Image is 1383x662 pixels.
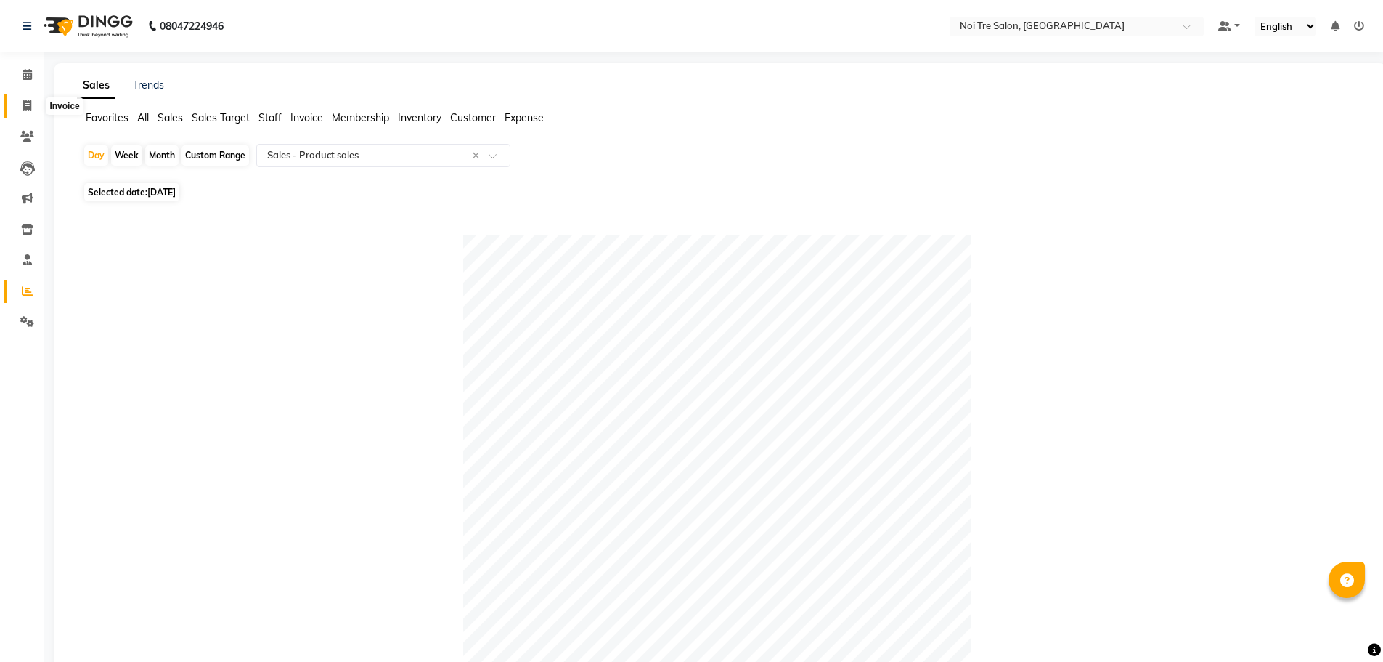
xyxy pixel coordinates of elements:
[181,145,249,166] div: Custom Range
[505,111,544,124] span: Expense
[84,183,179,201] span: Selected date:
[145,145,179,166] div: Month
[398,111,441,124] span: Inventory
[86,111,128,124] span: Favorites
[46,97,83,115] div: Invoice
[332,111,389,124] span: Membership
[147,187,176,198] span: [DATE]
[37,6,136,47] img: logo
[472,148,484,164] span: Clear all
[158,111,183,124] span: Sales
[160,6,224,47] b: 08047224946
[137,111,149,124] span: All
[450,111,496,124] span: Customer
[111,145,142,166] div: Week
[258,111,282,124] span: Staff
[290,111,323,124] span: Invoice
[133,78,164,92] a: Trends
[192,111,250,124] span: Sales Target
[77,73,115,99] a: Sales
[84,145,108,166] div: Day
